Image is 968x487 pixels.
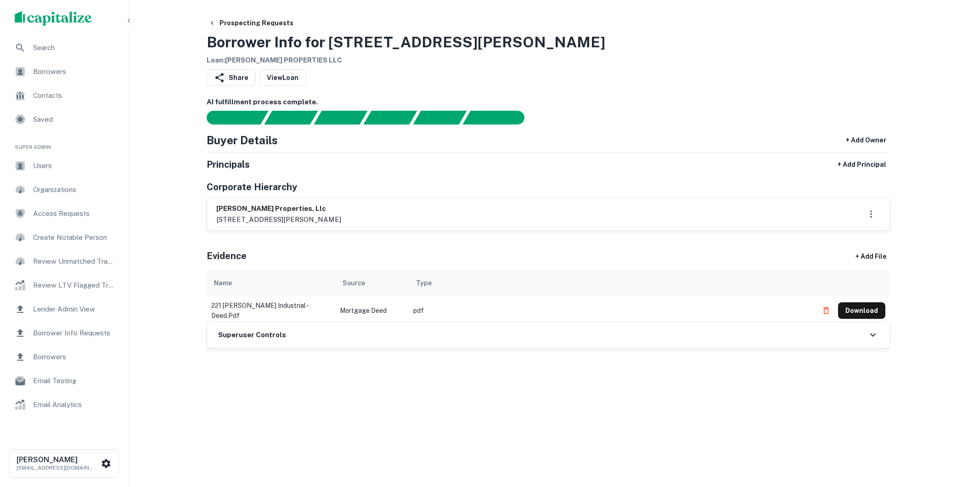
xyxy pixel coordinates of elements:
button: + Add Owner [842,132,890,148]
button: + Add Principal [834,156,890,173]
a: Saved [7,108,121,130]
a: ViewLoan [259,69,306,86]
h5: Evidence [207,249,247,263]
h3: Borrower Info for [STREET_ADDRESS][PERSON_NAME] [207,31,605,53]
a: Review LTV Flagged Transactions [7,274,121,296]
h5: Principals [207,158,250,171]
a: Search [7,37,121,59]
span: Borrower Info Requests [33,328,115,339]
td: pdf [409,296,813,325]
span: Email Testing [33,375,115,386]
span: Borrowers [33,351,115,362]
a: Access Requests [7,203,121,225]
span: Access Requests [33,208,115,219]
h6: Loan : [PERSON_NAME] PROPERTIES LLC [207,55,605,66]
button: Download [838,302,885,319]
div: Principals found, still searching for contact information. This may take time... [413,111,467,125]
h6: [PERSON_NAME] properties, llc [216,204,341,214]
a: Users [7,155,121,177]
iframe: Chat Widget [922,413,968,458]
div: Documents found, AI parsing details... [314,111,367,125]
h4: Buyer Details [207,132,278,148]
div: Type [416,277,432,289]
span: Review Unmatched Transactions [33,256,115,267]
a: Email Analytics [7,394,121,416]
a: Contacts [7,85,121,107]
h6: [PERSON_NAME] [17,456,99,464]
a: Borrowers [7,346,121,368]
a: Create Notable Person [7,227,121,249]
p: [STREET_ADDRESS][PERSON_NAME] [216,214,341,225]
span: Borrowers [33,66,115,77]
a: Borrower Info Requests [7,322,121,344]
th: Type [409,270,813,296]
a: Lender Admin View [7,298,121,320]
span: Search [33,42,115,53]
li: Super Admin [7,132,121,155]
button: Delete file [818,303,834,318]
span: Review LTV Flagged Transactions [33,280,115,291]
span: Contacts [33,90,115,101]
td: Mortgage Deed [335,296,409,325]
div: Source [343,277,365,289]
a: Review Unmatched Transactions [7,250,121,272]
td: 221 [PERSON_NAME] industrial - deed.pdf [207,296,335,325]
span: Saved [33,114,115,125]
span: Email Analytics [33,399,115,410]
th: Name [207,270,335,296]
th: Source [335,270,409,296]
div: scrollable content [207,270,890,322]
h5: Corporate Hierarchy [207,180,297,194]
img: capitalize-logo.png [15,11,92,26]
div: Your request is received and processing... [264,111,318,125]
div: Principals found, AI now looking for contact information... [363,111,417,125]
div: + Add File [839,248,903,265]
button: Prospecting Requests [205,15,297,31]
h6: Superuser Controls [218,330,286,340]
a: Email Testing [7,370,121,392]
h6: AI fulfillment process complete. [207,97,890,108]
span: Create Notable Person [33,232,115,243]
div: Sending borrower request to AI... [196,111,265,125]
span: Lender Admin View [33,304,115,315]
a: Organizations [7,179,121,201]
button: [PERSON_NAME][EMAIL_ADDRESS][DOMAIN_NAME] [9,449,119,478]
button: Share [207,69,256,86]
span: Organizations [33,184,115,195]
span: Users [33,160,115,171]
p: [EMAIL_ADDRESS][DOMAIN_NAME] [17,464,99,472]
div: AI fulfillment process complete. [463,111,535,125]
a: Borrowers [7,61,121,83]
div: Name [214,277,232,289]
